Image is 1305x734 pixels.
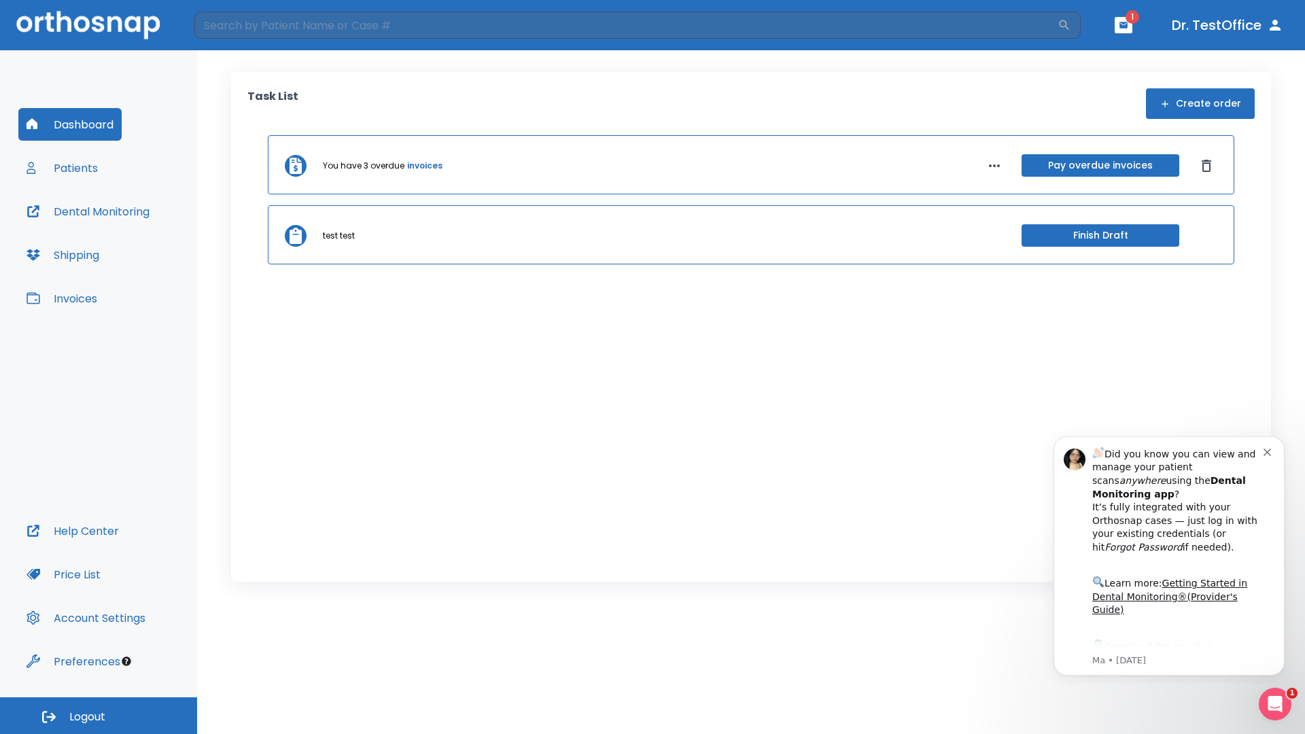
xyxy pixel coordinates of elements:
[18,282,105,315] button: Invoices
[16,11,160,39] img: Orthosnap
[59,230,230,243] p: Message from Ma, sent 8w ago
[69,710,105,724] span: Logout
[18,514,127,547] button: Help Center
[18,645,128,678] button: Preferences
[323,230,355,242] p: test test
[1022,224,1179,247] button: Finish Draft
[1259,688,1291,720] iframe: Intercom live chat
[1166,13,1289,37] button: Dr. TestOffice
[120,655,133,667] div: Tooltip anchor
[18,601,154,634] button: Account Settings
[1126,10,1139,24] span: 1
[18,195,158,228] button: Dental Monitoring
[323,160,404,172] p: You have 3 overdue
[1033,424,1305,684] iframe: Intercom notifications message
[59,213,230,283] div: Download the app: | ​ Let us know if you need help getting started!
[59,217,180,241] a: App Store
[247,88,298,119] p: Task List
[1146,88,1255,119] button: Create order
[1287,688,1298,699] span: 1
[1022,154,1179,177] button: Pay overdue invoices
[18,558,109,591] button: Price List
[18,152,106,184] button: Patients
[230,21,241,32] button: Dismiss notification
[407,160,442,172] a: invoices
[18,108,122,141] button: Dashboard
[18,239,107,271] button: Shipping
[1196,155,1217,177] button: Dismiss
[194,12,1058,39] input: Search by Patient Name or Case #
